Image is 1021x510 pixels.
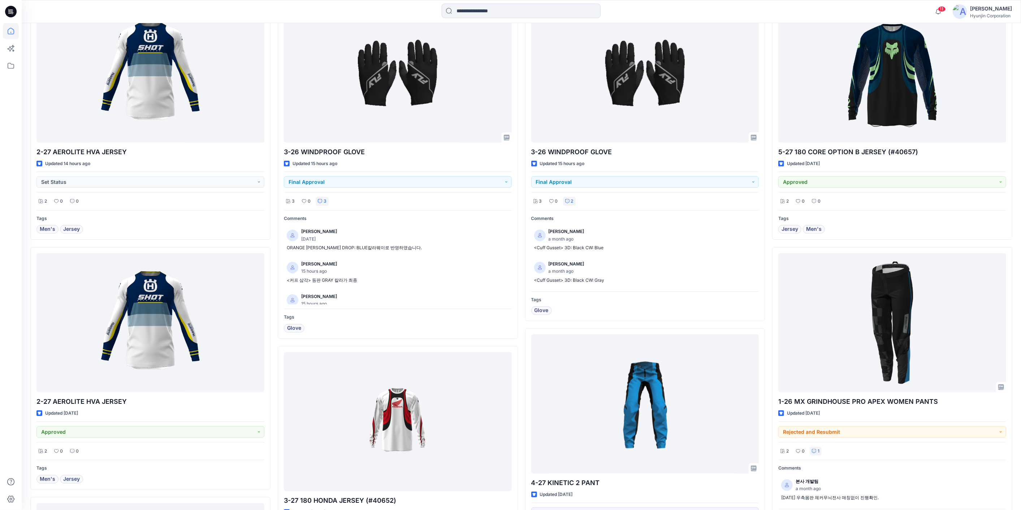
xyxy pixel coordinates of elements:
p: a month ago [549,268,584,275]
a: 1-26 MX GRINDHOUSE PRO APEX WOMEN PANTS [778,253,1006,392]
svg: avatar [290,265,295,270]
p: 2 [571,198,574,205]
p: [PERSON_NAME] [301,260,337,268]
a: [PERSON_NAME]a month ago<Cuff Gusset> 3D: Black CW: Gray [531,258,759,287]
p: 1-26 MX GRINDHOUSE PRO APEX WOMEN PANTS [778,397,1006,407]
p: <커프 삼각> 등판 GRAY 칼라가 최종 [287,277,509,284]
p: Comments [531,215,759,222]
span: Men's [806,225,822,234]
p: Tags [36,215,264,222]
span: Jersey [63,225,80,234]
svg: avatar [290,298,295,302]
p: 3 [539,198,542,205]
p: 0 [818,198,821,205]
a: [PERSON_NAME]15 hours ago<커프 삼각> 등판 GRAY 칼라가 최종 [284,258,512,287]
p: 2-27 AEROLITE HVA JERSEY [36,147,264,157]
p: 0 [76,448,79,455]
a: 3-26 WINDPROOF GLOVE [531,4,759,143]
a: [PERSON_NAME]a month ago<Cuff Gusset> 3D: Black CW: Blue [531,225,759,255]
p: 0 [802,198,805,205]
svg: avatar [538,233,542,238]
p: 15 hours ago [301,268,337,275]
span: Jersey [63,475,80,484]
span: Men's [40,225,55,234]
a: 5-27 180 CORE OPTION B JERSEY (#40657) [778,4,1006,143]
p: Comments [284,215,512,222]
svg: avatar [538,265,542,270]
p: [DATE] 우측몸판 체커무늬전사 매칭없이 진행확인. [781,494,1003,502]
p: ORANGE [PERSON_NAME] DROP: BLUE칼라웨이로 반영하였습니다. [287,244,509,252]
p: 4-27 KINETIC 2 PANT [531,478,759,488]
p: Updated [DATE] [787,160,820,168]
p: a month ago [796,485,821,493]
p: Tags [284,314,512,321]
span: Glove [287,324,301,333]
img: avatar [953,4,967,19]
p: [PERSON_NAME] [549,260,584,268]
p: 0 [76,198,79,205]
p: 3-26 WINDPROOF GLOVE [284,147,512,157]
span: Jersey [782,225,798,234]
p: [PERSON_NAME] [549,228,584,235]
p: Updated 14 hours ago [45,160,90,168]
p: Tags [36,464,264,472]
p: Updated [DATE] [45,410,78,417]
p: Tags [531,296,759,304]
p: a month ago [549,235,584,243]
p: 2 [44,198,47,205]
p: [DATE] [301,235,337,243]
p: 0 [802,448,805,455]
p: 5-27 180 CORE OPTION B JERSEY (#40657) [778,147,1006,157]
p: Updated 15 hours ago [540,160,585,168]
p: Updated 15 hours ago [293,160,337,168]
a: 2-27 AEROLITE HVA JERSEY [36,4,264,143]
p: Updated [DATE] [540,491,573,498]
span: 11 [938,6,946,12]
p: 3 [292,198,295,205]
p: 2 [786,448,789,455]
div: [PERSON_NAME] [970,4,1012,13]
p: 0 [60,448,63,455]
p: 3-26 WINDPROOF GLOVE [531,147,759,157]
p: 0 [308,198,311,205]
a: [PERSON_NAME][DATE]ORANGE [PERSON_NAME] DROP: BLUE칼라웨이로 반영하였습니다. [284,225,512,255]
p: 15 hours ago [301,300,337,308]
div: Hyunjin Corporation [970,13,1012,18]
a: 3-27 180 HONDA JERSEY (#40652) [284,352,512,491]
p: 1 [818,448,819,455]
p: 2-27 AEROLITE HVA JERSEY [36,397,264,407]
p: <Cuff Gusset> 3D: Black CW: Blue [534,244,756,252]
p: Tags [778,215,1006,222]
a: [PERSON_NAME]15 hours ago<커프 삼각> 등판 GRAY 칼라가 최종 [284,290,512,320]
p: Updated [DATE] [787,410,820,417]
p: 0 [555,198,558,205]
p: 2 [786,198,789,205]
p: 0 [60,198,63,205]
p: [PERSON_NAME] [301,293,337,301]
p: 3 [324,198,326,205]
p: 3-27 180 HONDA JERSEY (#40652) [284,496,512,506]
a: 2-27 AEROLITE HVA JERSEY [36,253,264,392]
span: Men's [40,475,55,484]
svg: avatar [785,483,789,487]
span: Glove [535,306,549,315]
a: 3-26 WINDPROOF GLOVE [284,4,512,143]
p: 본사 개발팀 [796,478,821,485]
p: 2 [44,448,47,455]
a: 본사 개발팀a month ago[DATE] 우측몸판 체커무늬전사 매칭없이 진행확인. [778,475,1006,505]
p: [PERSON_NAME] [301,228,337,235]
p: Comments [778,464,1006,472]
svg: avatar [290,233,295,238]
p: <Cuff Gusset> 3D: Black CW: Gray [534,277,756,284]
a: 4-27 KINETIC 2 PANT [531,334,759,474]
